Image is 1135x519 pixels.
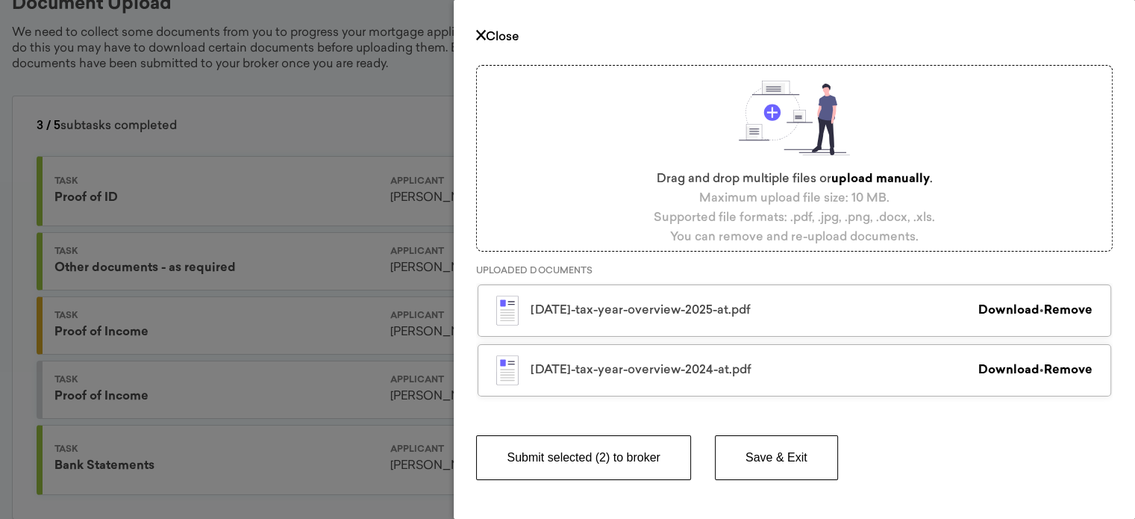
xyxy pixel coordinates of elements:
p: UPLOADED DOCUMENTS [476,267,1113,276]
button: Submit selected (2) to broker [476,435,690,480]
a: Remove [1044,364,1092,376]
img: illustration-pdf.svg [496,355,519,385]
button: Save & Exit [715,435,838,480]
p: Maximum upload file size: 10 MB. [695,189,893,208]
span: • [1039,305,1092,317]
img: illustration-pdf.svg [496,296,519,326]
p: Supported file formats: .pdf, .jpg, .png, .docx, .xls. [650,208,939,228]
p: Drag and drop multiple files or . [653,170,937,189]
a: Remove [1044,305,1092,317]
a: Download [978,305,1039,317]
div: [DATE]-tax-year-overview-2024-at.pdf [531,364,978,376]
a: Close [476,31,519,43]
span: • [1039,364,1092,376]
img: illustration-drop-files.svg [728,69,861,167]
label: upload manually [831,173,930,185]
p: You can remove and re-upload documents. [666,228,922,247]
div: [DATE]-tax-year-overview-2025-at.pdf [531,305,978,317]
a: Download [978,364,1039,376]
